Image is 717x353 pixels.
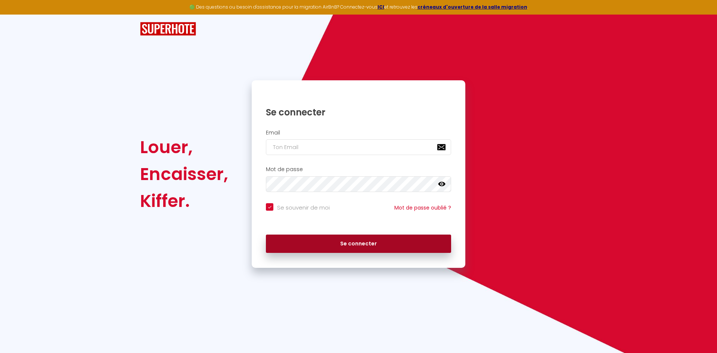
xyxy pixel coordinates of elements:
h2: Email [266,130,451,136]
a: ICI [378,4,384,10]
h2: Mot de passe [266,166,451,173]
div: Louer, [140,134,228,161]
a: Mot de passe oublié ? [394,204,451,211]
img: SuperHote logo [140,22,196,36]
div: Encaisser, [140,161,228,188]
input: Ton Email [266,139,451,155]
button: Se connecter [266,235,451,253]
a: créneaux d'ouverture de la salle migration [418,4,527,10]
div: Kiffer. [140,188,228,214]
h1: Se connecter [266,106,451,118]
